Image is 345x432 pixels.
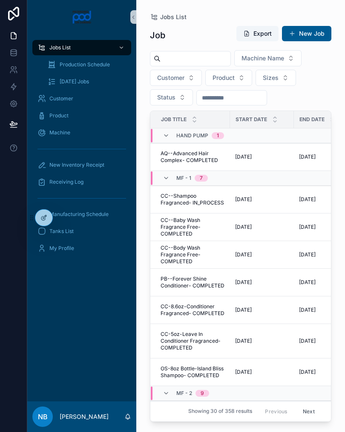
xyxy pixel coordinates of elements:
a: Jobs List [150,13,187,21]
span: [DATE] [299,279,316,286]
a: My Profile [32,241,131,256]
a: Receiving Log [32,174,131,190]
a: CC-8.6oz-Conditioner Fragranced- COMPLETED [161,303,225,317]
a: CC--Baby Wash Fragrance Free- COMPLETED [161,217,225,237]
a: [DATE] [235,251,289,258]
span: NB [38,412,48,422]
div: 1 [217,132,219,139]
span: [DATE] [299,251,316,258]
a: Tanks List [32,224,131,239]
button: Select Button [256,70,296,86]
span: [DATE] [235,153,252,160]
span: Product [213,74,235,82]
span: Start Date [236,116,267,123]
a: Product [32,108,131,123]
h1: Job [150,29,165,41]
span: Hand Pump [176,132,208,139]
a: PB--Forever Shine Conditioner- COMPLETED [161,276,225,289]
span: Jobs List [49,44,71,51]
span: New Inventory Receipt [49,162,104,168]
a: [DATE] [235,153,289,160]
div: 7 [200,175,203,182]
a: CC--Shampoo Fragranced- IN_PROCESS [161,193,225,206]
span: Machine [49,129,70,136]
span: [DATE] [299,224,316,230]
span: [DATE] [299,153,316,160]
span: [DATE] [299,338,316,344]
span: [DATE] [299,307,316,313]
div: scrollable content [27,34,136,267]
span: Machine Name [241,54,284,63]
span: [DATE] Jobs [60,78,89,85]
a: [DATE] Jobs [43,74,131,89]
button: Export [236,26,279,41]
a: New Inventory Receipt [32,157,131,173]
a: Customer [32,91,131,106]
span: [DATE] [299,196,316,203]
a: [DATE] [235,196,289,203]
span: MF - 2 [176,390,192,397]
span: Customer [157,74,184,82]
span: [DATE] [235,196,252,203]
span: [DATE] [299,369,316,375]
a: AQ--Advanced Hair Complex- COMPLETED [161,150,225,164]
span: [DATE] [235,338,252,344]
button: Next [297,405,321,418]
span: [DATE] [235,251,252,258]
a: Jobs List [32,40,131,55]
span: My Profile [49,245,74,252]
span: Tanks List [49,228,74,235]
span: MF - 1 [176,175,191,182]
button: Select Button [205,70,252,86]
a: [DATE] [235,307,289,313]
span: Product [49,112,69,119]
a: Production Schedule [43,57,131,72]
a: CC--Body Wash Fragrance Free- COMPLETED [161,244,225,265]
span: [DATE] [235,307,252,313]
span: Jobs List [160,13,187,21]
a: CC-5oz-Leave In Conditioner Fragranced- COMPLETED [161,331,225,351]
a: Manufacturing Schedule [32,207,131,222]
button: New Job [282,26,331,41]
a: OS-8oz Bottle-Island Bliss Shampoo- COMPLETED [161,365,225,379]
span: Job Title [161,116,187,123]
span: [DATE] [235,279,252,286]
span: Showing 30 of 358 results [188,408,252,415]
button: Select Button [150,89,193,105]
a: [DATE] [235,338,289,344]
span: [DATE] [235,224,252,230]
a: [DATE] [235,279,289,286]
a: [DATE] [235,224,289,230]
span: Status [157,93,175,102]
a: [DATE] [235,369,289,375]
span: Customer [49,95,73,102]
button: Select Button [234,50,302,66]
p: [PERSON_NAME] [60,412,109,421]
a: Machine [32,125,131,140]
span: Receiving Log [49,179,83,185]
div: 9 [201,390,204,397]
span: [DATE] [235,369,252,375]
img: App logo [72,10,92,24]
span: Sizes [263,74,279,82]
span: Production Schedule [60,61,110,68]
button: Select Button [150,70,202,86]
span: End Date [299,116,325,123]
span: Manufacturing Schedule [49,211,109,218]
